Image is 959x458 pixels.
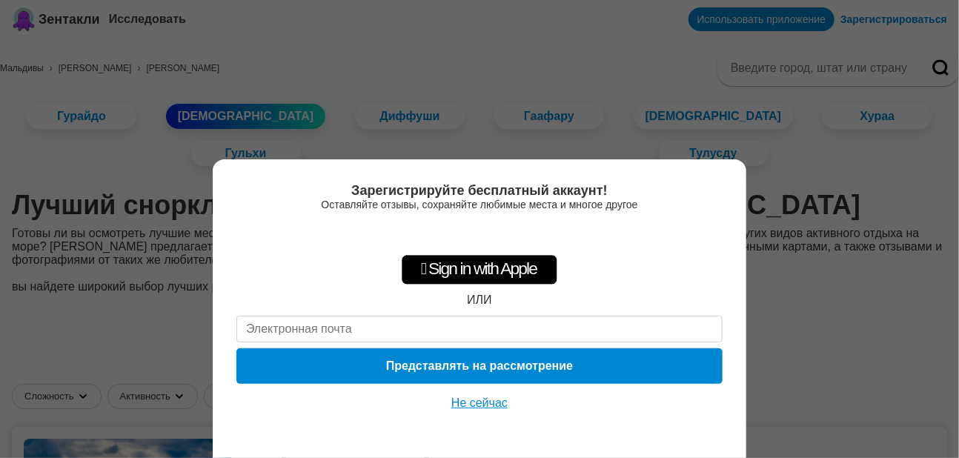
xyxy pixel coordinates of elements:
[447,396,512,411] button: Не сейчас
[402,255,557,285] div: Войти через Apple
[467,293,492,306] font: ИЛИ
[321,199,637,210] font: Оставляйте отзывы, сохраняйте любимые места и многое другое
[236,348,723,384] button: Представлять на рассмотрение
[451,396,508,409] font: Не сейчас
[236,316,723,342] input: Электронная почта
[386,359,573,372] font: Представлять на рассмотрение
[383,218,577,250] iframe: Кнопка «Войти с аккаунтом Google»
[351,183,607,198] font: Зарегистрируйте бесплатный аккаунт!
